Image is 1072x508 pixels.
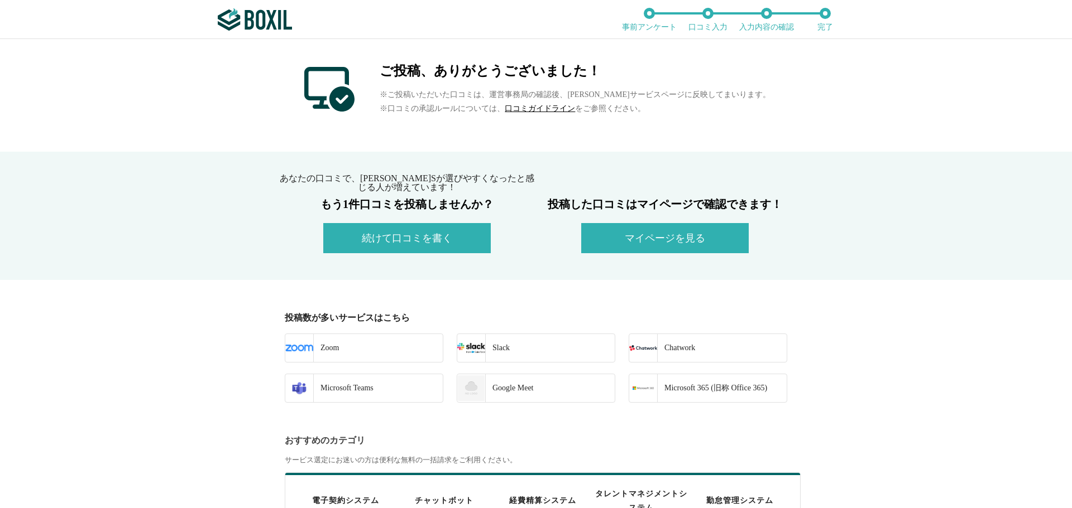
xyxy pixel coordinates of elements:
[581,223,749,253] button: マイページを見る
[218,8,292,31] img: ボクシルSaaS_ロゴ
[313,334,339,362] div: Zoom
[285,374,443,403] a: Microsoft Teams
[285,333,443,362] a: Zoom
[457,374,615,403] a: Google Meet
[485,334,510,362] div: Slack
[737,8,796,31] li: 入力内容の確認
[536,199,794,210] h3: 投稿した口コミはマイページで確認できます！
[280,173,534,192] span: あなたの口コミで、[PERSON_NAME]Sが選びやすくなったと感じる人が増えています！
[457,333,615,362] a: Slack
[657,334,695,362] div: Chatwork
[796,8,854,31] li: 完了
[505,104,575,113] a: 口コミガイドライン
[629,374,787,403] a: Microsoft 365 (旧称 Office 365)
[380,88,770,101] p: ※ご投稿いただいた口コミは、運営事務局の確認後、[PERSON_NAME]サービスページに反映してまいります。
[285,313,794,322] div: 投稿数が多いサービスはこちら
[629,333,787,362] a: Chatwork
[380,64,770,78] h2: ご投稿、ありがとうございました！
[323,223,491,253] button: 続けて口コミを書く
[380,101,770,115] p: ※口コミの承認ルールについては、 をご参照ください。
[285,456,794,463] div: サービス選定にお迷いの方は便利な無料の一括請求をご利用ください。
[678,8,737,31] li: 口コミ入力
[657,374,767,402] div: Microsoft 365 (旧称 Office 365)
[485,374,533,402] div: Google Meet
[620,8,678,31] li: 事前アンケート
[323,235,491,243] a: 続けて口コミを書く
[581,235,749,243] a: マイページを見る
[278,199,536,210] h3: もう1件口コミを投稿しませんか？
[313,374,374,402] div: Microsoft Teams
[285,436,794,445] div: おすすめのカテゴリ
